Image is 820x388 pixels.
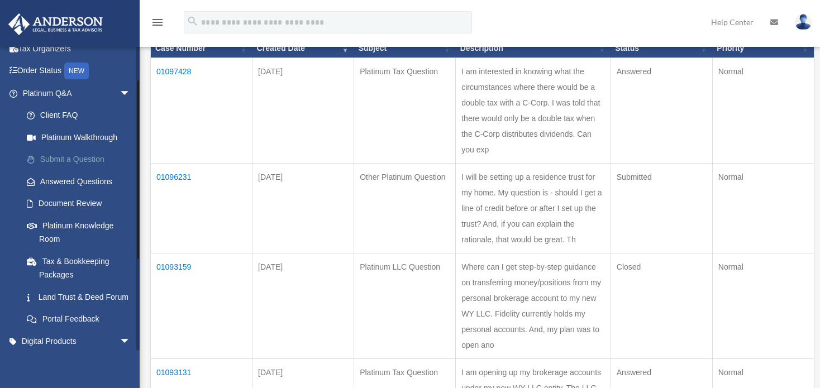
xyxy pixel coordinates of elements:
[456,163,611,253] td: I will be setting up a residence trust for my home. My question is - should I get a line of credi...
[16,126,147,149] a: Platinum Walkthrough
[8,37,147,60] a: Tax Organizers
[64,63,89,79] div: NEW
[120,330,142,353] span: arrow_drop_down
[151,163,252,253] td: 01096231
[187,15,199,27] i: search
[120,82,142,105] span: arrow_drop_down
[16,170,142,193] a: Answered Questions
[8,82,147,104] a: Platinum Q&Aarrow_drop_down
[16,214,147,250] a: Platinum Knowledge Room
[16,308,147,330] a: Portal Feedback
[712,163,814,253] td: Normal
[151,20,164,29] a: menu
[712,39,814,58] th: Priority: activate to sort column ascending
[8,60,147,83] a: Order StatusNEW
[16,193,147,215] a: Document Review
[611,39,712,58] th: Status: activate to sort column ascending
[16,104,147,127] a: Client FAQ
[354,39,456,58] th: Subject: activate to sort column ascending
[16,149,147,171] a: Submit a Question
[354,253,456,358] td: Platinum LLC Question
[456,58,611,163] td: I am interested in knowing what the circumstances where there would be a double tax with a C-Corp...
[354,163,456,253] td: Other Platinum Question
[252,163,354,253] td: [DATE]
[354,58,456,163] td: Platinum Tax Question
[16,250,147,286] a: Tax & Bookkeeping Packages
[456,39,611,58] th: Description: activate to sort column ascending
[252,39,354,58] th: Created Date: activate to sort column ascending
[151,16,164,29] i: menu
[712,253,814,358] td: Normal
[456,253,611,358] td: Where can I get step-by-step guidance on transferring money/positions from my personal brokerage ...
[151,253,252,358] td: 01093159
[16,286,147,308] a: Land Trust & Deed Forum
[611,163,712,253] td: Submitted
[712,58,814,163] td: Normal
[795,14,812,30] img: User Pic
[252,253,354,358] td: [DATE]
[8,330,147,352] a: Digital Productsarrow_drop_down
[611,58,712,163] td: Answered
[252,58,354,163] td: [DATE]
[151,39,252,58] th: Case Number: activate to sort column ascending
[5,13,106,35] img: Anderson Advisors Platinum Portal
[611,253,712,358] td: Closed
[151,58,252,163] td: 01097428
